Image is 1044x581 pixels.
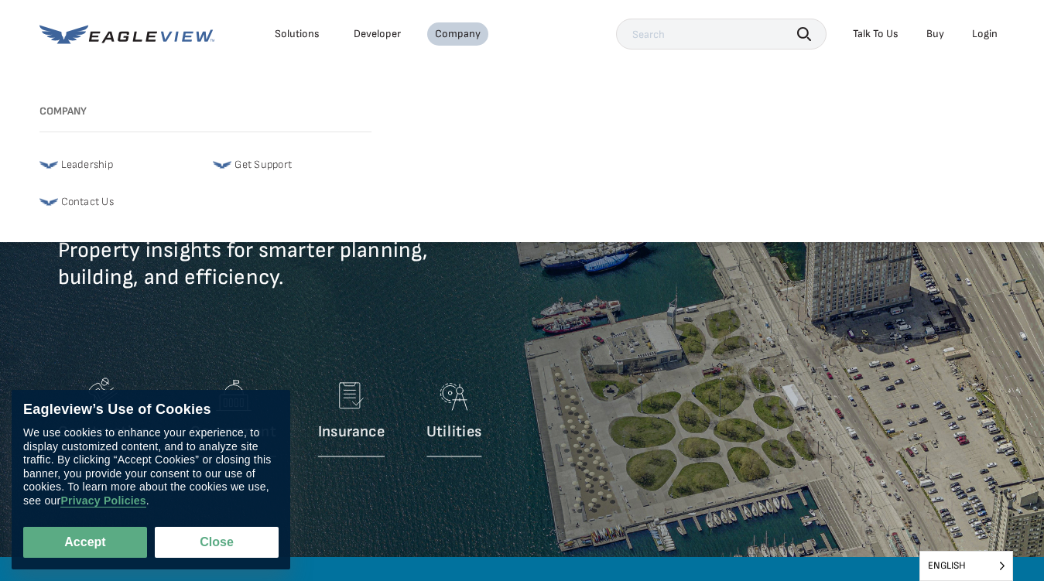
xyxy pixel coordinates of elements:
[318,372,385,465] a: Insurance
[61,156,113,174] span: Leadership
[426,422,481,442] p: Utilities
[58,372,149,465] a: Construction
[354,27,401,41] a: Developer
[58,237,615,314] p: Property insights for smarter planning, building, and efficiency.
[61,193,114,211] span: Contact Us
[155,527,279,558] button: Close
[23,426,279,508] div: We use cookies to enhance your experience, to display customized content, and to analyze site tra...
[435,27,481,41] div: Company
[426,372,481,465] a: Utilities
[213,156,231,174] img: favicon-32x32-1.png
[919,551,1013,581] aside: Language selected: English
[920,552,1012,580] span: English
[926,27,944,41] a: Buy
[39,156,58,174] img: favicon-32x32-1.png
[39,156,198,174] a: Leadership
[23,402,279,419] div: Eagleview’s Use of Cookies
[39,105,372,118] h3: Company
[616,19,827,50] input: Search
[318,422,385,442] p: Insurance
[39,193,58,211] img: favicon-32x32-1.png
[234,156,292,174] span: Get Support
[60,494,145,508] a: Privacy Policies
[853,27,899,41] div: Talk To Us
[213,156,371,174] a: Get Support
[39,193,198,211] a: Contact Us
[190,372,276,465] a: Government
[23,527,147,558] button: Accept
[275,27,320,41] div: Solutions
[972,27,998,41] div: Login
